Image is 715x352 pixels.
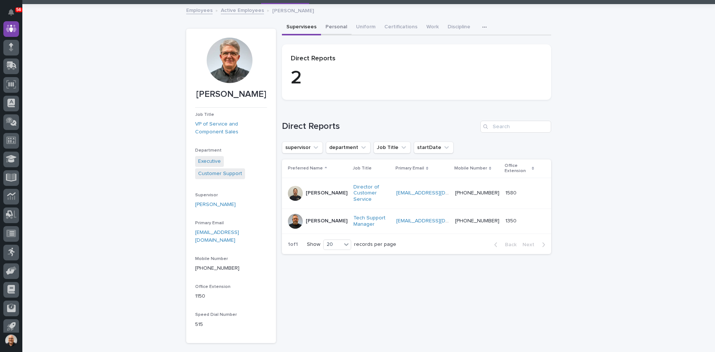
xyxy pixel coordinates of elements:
button: department [326,142,371,153]
button: Personal [321,20,352,35]
p: 2 [291,67,542,89]
a: [EMAIL_ADDRESS][DOMAIN_NAME] [396,218,480,223]
a: [EMAIL_ADDRESS][DOMAIN_NAME] [195,230,239,243]
tr: [PERSON_NAME]Director of Customer Service [EMAIL_ADDRESS][DOMAIN_NAME] [PHONE_NUMBER]15801580 [282,178,551,209]
div: 20 [324,241,341,248]
p: 1150 [195,292,267,300]
a: Executive [198,158,221,165]
p: Mobile Number [454,164,487,172]
div: Notifications56 [9,9,19,21]
span: Back [500,242,517,247]
a: [EMAIL_ADDRESS][DOMAIN_NAME] [396,190,480,196]
a: [PHONE_NUMBER] [195,266,239,271]
p: [PERSON_NAME] [195,89,267,100]
button: supervisor [282,142,323,153]
h1: Direct Reports [282,121,477,132]
a: Customer Support [198,170,242,178]
button: Notifications [3,4,19,20]
span: Mobile Number [195,257,228,261]
a: Tech Support Manager [353,215,390,228]
span: Supervisor [195,193,218,197]
p: 1350 [505,216,518,224]
p: Primary Email [395,164,424,172]
p: 56 [16,7,21,12]
button: Next [519,241,551,248]
span: Primary Email [195,221,224,225]
tr: [PERSON_NAME]Tech Support Manager [EMAIL_ADDRESS][DOMAIN_NAME] [PHONE_NUMBER]13501350 [282,209,551,234]
button: Certifications [380,20,422,35]
p: Show [307,241,320,248]
p: 1580 [505,188,518,196]
p: 1 of 1 [282,235,304,254]
button: users-avatar [3,333,19,348]
span: Speed Dial Number [195,313,237,317]
button: Work [422,20,443,35]
p: [PERSON_NAME] [306,190,347,196]
a: Employees [186,6,213,14]
p: Direct Reports [291,55,542,63]
span: Office Extension [195,285,231,289]
p: Preferred Name [288,164,323,172]
a: VP of Service and Component Sales [195,120,267,136]
p: [PERSON_NAME] [272,6,314,14]
button: Back [488,241,519,248]
button: Uniform [352,20,380,35]
p: 515 [195,321,267,329]
span: Department [195,148,222,153]
button: startDate [414,142,454,153]
button: Discipline [443,20,475,35]
p: records per page [354,241,396,248]
p: [PERSON_NAME] [306,218,347,224]
a: Active Employees [221,6,264,14]
p: Office Extension [505,162,530,175]
a: Director of Customer Service [353,184,390,203]
button: Job Title [374,142,411,153]
p: Job Title [353,164,372,172]
a: [PHONE_NUMBER] [455,190,499,196]
input: Search [480,121,551,133]
a: [PHONE_NUMBER] [455,218,499,223]
span: Next [522,242,539,247]
button: Supervisees [282,20,321,35]
span: Job Title [195,112,214,117]
a: [PERSON_NAME] [195,201,236,209]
